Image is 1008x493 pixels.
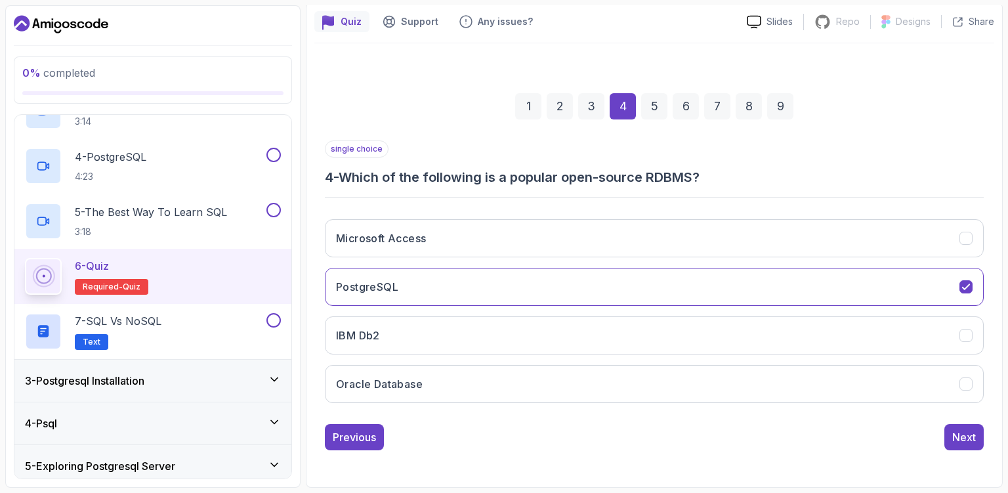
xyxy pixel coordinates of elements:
button: PostgreSQL [325,268,984,306]
button: 5-Exploring Postgresql Server [14,445,291,487]
button: IBM Db2 [325,316,984,354]
div: 6 [673,93,699,119]
p: 4 - PostgreSQL [75,149,146,165]
button: Next [944,424,984,450]
h3: 4 - Which of the following is a popular open-source RDBMS? [325,168,984,186]
p: 5 - The Best Way To Learn SQL [75,204,227,220]
span: quiz [123,282,140,292]
button: Share [941,15,994,28]
button: 5-The Best Way To Learn SQL3:18 [25,203,281,240]
button: Microsoft Access [325,219,984,257]
p: 3:14 [75,115,106,128]
p: 3:18 [75,225,227,238]
p: Share [969,15,994,28]
a: Dashboard [14,14,108,35]
button: Previous [325,424,384,450]
p: Quiz [341,15,362,28]
p: Slides [766,15,793,28]
p: 6 - Quiz [75,258,109,274]
button: Support button [375,11,446,32]
button: Feedback button [451,11,541,32]
h3: IBM Db2 [336,328,380,343]
button: 4-Psql [14,402,291,444]
h3: 4 - Psql [25,416,57,431]
div: 1 [515,93,541,119]
span: Text [83,337,100,347]
p: Designs [896,15,931,28]
span: 0 % [22,66,41,79]
div: Previous [333,429,376,445]
p: single choice [325,140,388,158]
a: Slides [736,15,803,29]
h3: Oracle Database [336,376,423,392]
div: 9 [767,93,793,119]
div: Next [952,429,976,445]
h3: PostgreSQL [336,279,398,295]
h3: 3 - Postgresql Installation [25,373,144,389]
button: 7-SQL vs NoSQLText [25,313,281,350]
button: Oracle Database [325,365,984,403]
p: 7 - SQL vs NoSQL [75,313,161,329]
p: Support [401,15,438,28]
div: 2 [547,93,573,119]
div: 7 [704,93,730,119]
div: 8 [736,93,762,119]
h3: Microsoft Access [336,230,426,246]
p: Repo [836,15,860,28]
span: completed [22,66,95,79]
p: Any issues? [478,15,533,28]
h3: 5 - Exploring Postgresql Server [25,458,175,474]
button: quiz button [314,11,369,32]
button: 6-QuizRequired-quiz [25,258,281,295]
button: 4-PostgreSQL4:23 [25,148,281,184]
div: 3 [578,93,604,119]
button: 3-Postgresql Installation [14,360,291,402]
div: 4 [610,93,636,119]
p: 4:23 [75,170,146,183]
div: 5 [641,93,667,119]
span: Required- [83,282,123,292]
